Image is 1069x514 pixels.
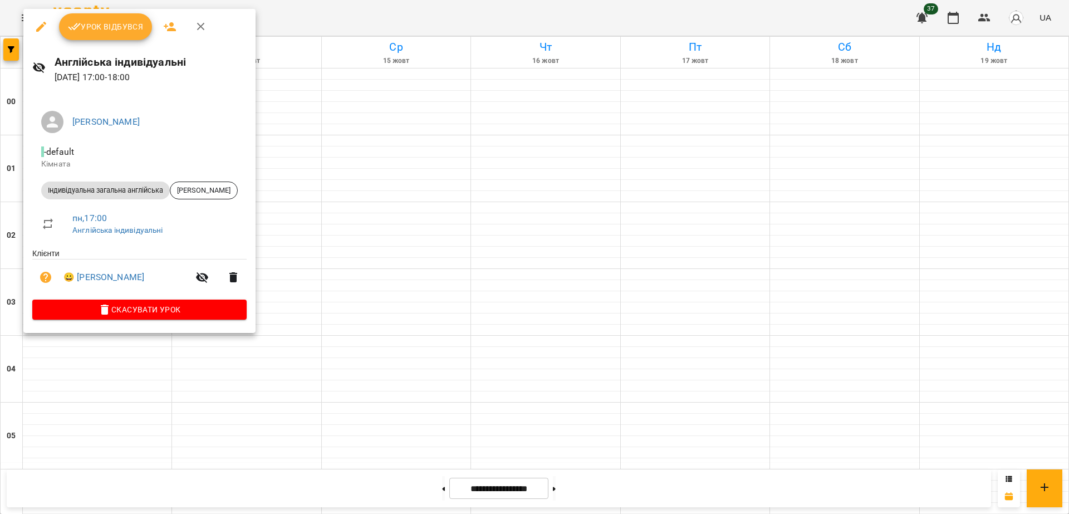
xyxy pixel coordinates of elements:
span: - default [41,146,76,157]
span: Індивідуальна загальна англійська [41,185,170,195]
button: Скасувати Урок [32,300,247,320]
a: Англійська індивідуальні [72,226,163,234]
div: [PERSON_NAME] [170,182,238,199]
a: пн , 17:00 [72,213,107,223]
a: 😀 [PERSON_NAME] [63,271,144,284]
span: Урок відбувся [68,20,144,33]
ul: Клієнти [32,248,247,300]
button: Урок відбувся [59,13,153,40]
h6: Англійська індивідуальні [55,53,247,71]
a: [PERSON_NAME] [72,116,140,127]
button: Візит ще не сплачено. Додати оплату? [32,264,59,291]
span: [PERSON_NAME] [170,185,237,195]
p: [DATE] 17:00 - 18:00 [55,71,247,84]
span: Скасувати Урок [41,303,238,316]
p: Кімната [41,159,238,170]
